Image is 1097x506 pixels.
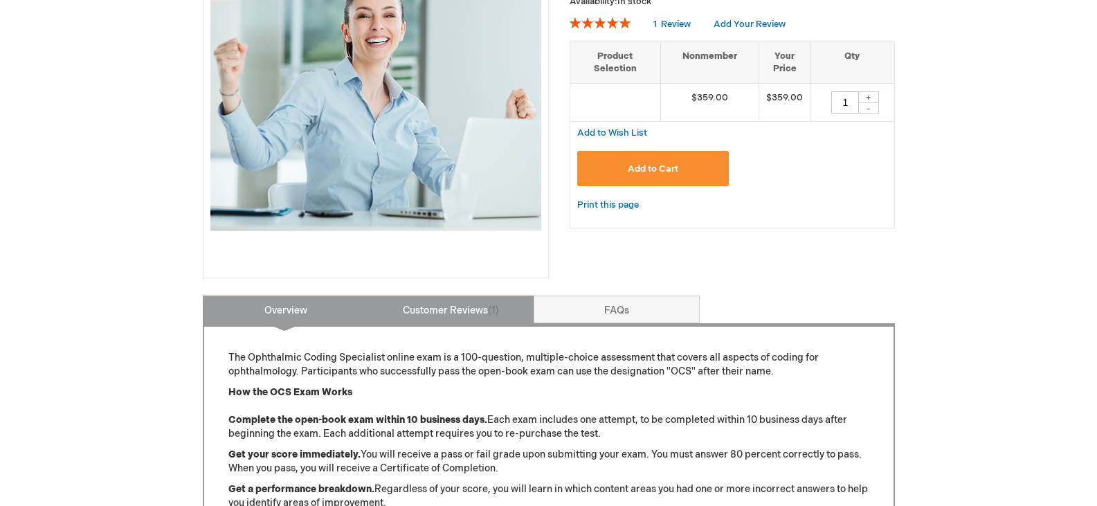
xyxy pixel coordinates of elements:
[203,296,369,323] a: Overview
[660,83,759,121] td: $359.00
[488,305,499,316] span: 1
[577,197,639,214] a: Print this page
[810,42,894,83] th: Qty
[577,151,729,186] button: Add to Cart
[653,19,693,30] a: 1 Review
[228,386,869,441] p: Each exam includes one attempt, to be completed within 10 business days after beginning the exam....
[759,42,810,83] th: Your Price
[368,296,534,323] a: Customer Reviews1
[228,351,869,379] p: The Ophthalmic Coding Specialist online exam is a 100-question, multiple-choice assessment that c...
[714,19,786,30] a: Add Your Review
[228,483,374,495] strong: Get a performance breakdown.
[228,448,869,476] p: You will receive a pass or fail grade upon submitting your exam. You must answer 80 percent corre...
[858,91,879,103] div: +
[628,163,678,174] span: Add to Cart
[653,19,657,30] span: 1
[759,83,810,121] td: $359.00
[858,102,879,114] div: -
[570,17,631,28] div: 100%
[228,386,352,398] strong: How the OCS Exam Works
[831,91,859,114] input: Qty
[660,42,759,83] th: Nonmember
[577,127,647,138] a: Add to Wish List
[228,449,361,460] strong: Get your score immediately.
[534,296,700,323] a: FAQs
[661,19,691,30] span: Review
[228,414,487,426] strong: Complete the open-book exam within 10 business days.
[570,42,661,83] th: Product Selection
